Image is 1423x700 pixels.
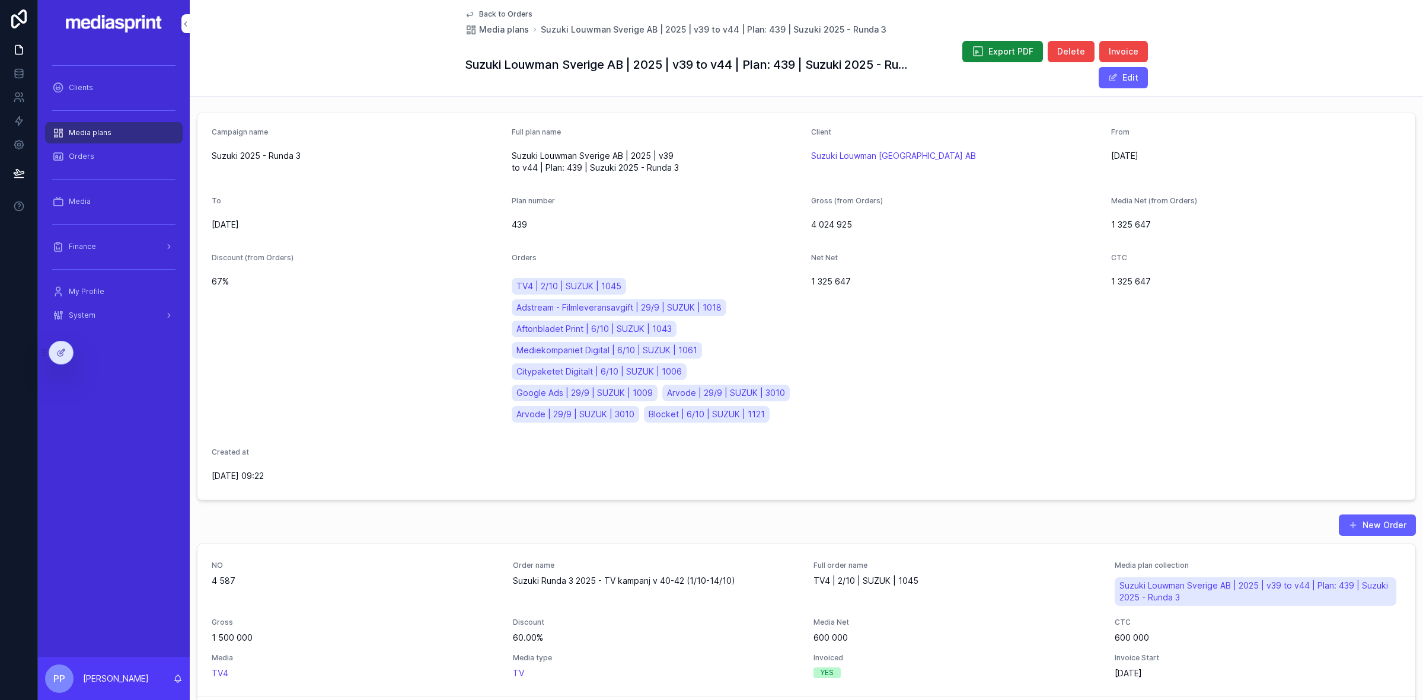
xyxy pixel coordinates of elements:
span: 1 325 647 [811,276,1102,287]
a: Media [45,191,183,212]
a: Media plans [45,122,183,143]
span: 67% [212,276,502,287]
a: Blocket | 6/10 | SUZUK | 1121 [644,406,770,423]
span: From [1111,127,1130,136]
span: Delete [1057,46,1085,57]
span: Suzuki Louwman Sverige AB | 2025 | v39 to v44 | Plan: 439 | Suzuki 2025 - Runda 3 [512,150,802,174]
a: Suzuki Louwman Sverige AB | 2025 | v39 to v44 | Plan: 439 | Suzuki 2025 - Runda 3 [541,24,886,36]
span: Media plans [69,128,111,138]
h1: Suzuki Louwman Sverige AB | 2025 | v39 to v44 | Plan: 439 | Suzuki 2025 - Runda 3 [465,56,910,73]
iframe: Spotlight [1,57,23,78]
span: Suzuki 2025 - Runda 3 [212,150,502,162]
span: 60.00% [513,632,800,644]
span: [DATE] 09:22 [212,470,502,482]
span: Export PDF [988,46,1033,57]
span: Arvode | 29/9 | SUZUK | 3010 [667,387,785,399]
a: TV4 | 2/10 | SUZUK | 1045 [512,278,626,295]
span: Google Ads | 29/9 | SUZUK | 1009 [516,387,653,399]
span: NO [212,561,499,570]
button: New Order [1339,514,1416,536]
span: Arvode | 29/9 | SUZUK | 3010 [516,408,634,420]
span: My Profile [69,287,104,296]
button: Export PDF [962,41,1043,62]
span: Campaign name [212,127,268,136]
span: 600 000 [813,632,1100,644]
a: NO4 587Order nameSuzuki Runda 3 2025 - TV kampanj v 40-42 (1/10-14/10)Full order nameTV4 | 2/10 |... [197,544,1415,696]
span: 4 024 925 [811,219,1102,231]
span: Mediekompaniet Digital | 6/10 | SUZUK | 1061 [516,344,697,356]
span: Suzuki Louwman Sverige AB | 2025 | v39 to v44 | Plan: 439 | Suzuki 2025 - Runda 3 [1119,580,1392,603]
span: Order name [513,561,800,570]
span: 1 325 647 [1111,276,1402,287]
button: Delete [1048,41,1095,62]
span: Gross (from Orders) [811,196,883,205]
a: Suzuki Louwman Sverige AB | 2025 | v39 to v44 | Plan: 439 | Suzuki 2025 - Runda 3 [1115,577,1397,606]
a: Citypaketet Digitalt | 6/10 | SUZUK | 1006 [512,363,687,380]
a: Finance [45,236,183,257]
span: Discount [513,618,800,627]
span: 1 325 647 [1111,219,1402,231]
span: CTC [1111,253,1127,262]
span: 439 [512,219,802,231]
span: Invoice [1109,46,1138,57]
span: Finance [69,242,96,251]
span: Media [212,653,499,663]
span: Invoiced [813,653,1100,663]
p: [PERSON_NAME] [83,673,149,685]
span: Blocket | 6/10 | SUZUK | 1121 [649,408,765,420]
span: Invoice Start [1115,653,1402,663]
span: Media type [513,653,800,663]
a: System [45,305,183,326]
span: Gross [212,618,499,627]
a: Google Ads | 29/9 | SUZUK | 1009 [512,385,658,401]
a: Orders [45,146,183,167]
span: Adstream - Filmleveransavgift | 29/9 | SUZUK | 1018 [516,302,722,314]
span: Orders [512,253,537,262]
span: Discount (from Orders) [212,253,293,262]
span: Full order name [813,561,1100,570]
span: [DATE] [1111,150,1402,162]
span: Plan number [512,196,555,205]
span: Client [811,127,831,136]
span: System [69,311,95,320]
span: 4 587 [212,575,499,587]
span: Back to Orders [479,9,532,19]
span: PP [53,672,65,686]
span: Media plan collection [1115,561,1402,570]
a: Clients [45,77,183,98]
img: App logo [65,14,163,33]
button: Edit [1099,67,1148,88]
span: Media Net [813,618,1100,627]
span: TV4 | 2/10 | SUZUK | 1045 [813,575,1100,587]
a: My Profile [45,281,183,302]
a: Arvode | 29/9 | SUZUK | 3010 [662,385,790,401]
span: CTC [1115,618,1402,627]
span: Media plans [479,24,529,36]
span: Media Net (from Orders) [1111,196,1197,205]
span: Suzuki Runda 3 2025 - TV kampanj v 40-42 (1/10-14/10) [513,575,800,587]
span: Net Net [811,253,838,262]
a: Aftonbladet Print | 6/10 | SUZUK | 1043 [512,321,677,337]
span: Citypaketet Digitalt | 6/10 | SUZUK | 1006 [516,366,682,378]
span: Clients [69,83,93,92]
div: YES [821,667,834,678]
span: TV4 | 2/10 | SUZUK | 1045 [516,280,621,292]
div: scrollable content [38,47,190,341]
span: To [212,196,221,205]
a: TV4 [212,667,228,679]
a: Media plans [465,24,529,36]
span: Full plan name [512,127,561,136]
span: [DATE] [212,219,502,231]
a: Mediekompaniet Digital | 6/10 | SUZUK | 1061 [512,342,702,359]
a: Suzuki Louwman [GEOGRAPHIC_DATA] AB [811,150,976,162]
a: Adstream - Filmleveransavgift | 29/9 | SUZUK | 1018 [512,299,726,316]
a: Back to Orders [465,9,532,19]
span: Created at [212,448,249,456]
a: Arvode | 29/9 | SUZUK | 3010 [512,406,639,423]
span: TV [513,667,524,679]
span: 1 500 000 [212,632,499,644]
